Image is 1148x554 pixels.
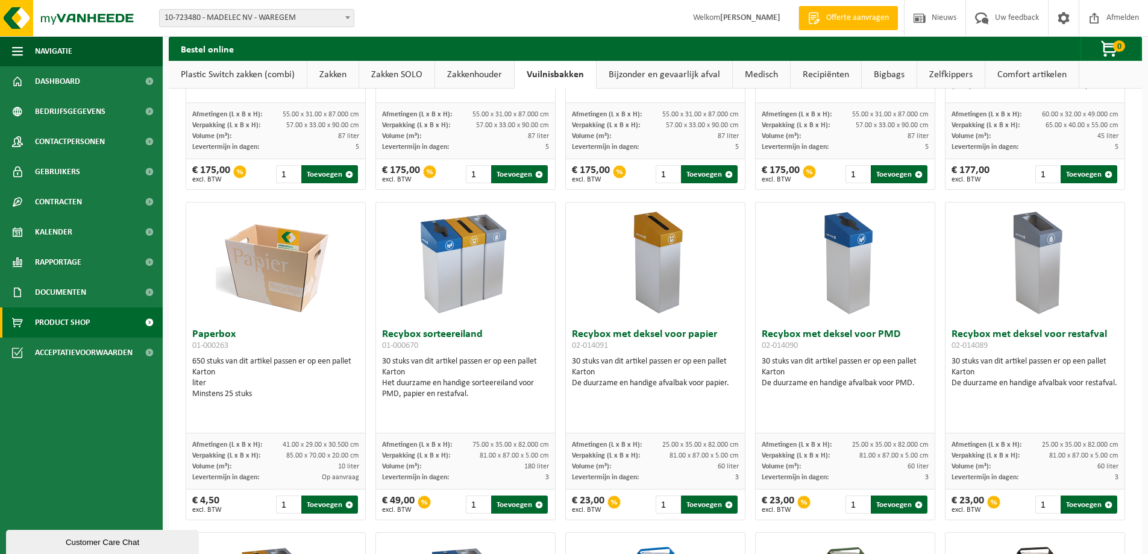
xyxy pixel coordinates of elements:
[985,61,1079,89] a: Comfort artikelen
[192,474,259,481] span: Levertermijn in dagen:
[435,61,514,89] a: Zakkenhouder
[35,157,80,187] span: Gebruikers
[192,122,260,129] span: Verpakking (L x B x H):
[192,356,359,400] div: 650 stuks van dit artikel passen er op een pallet
[762,341,798,350] span: 02-014090
[845,165,870,183] input: 1
[1061,165,1117,183] button: Toevoegen
[192,133,231,140] span: Volume (m³):
[276,496,301,514] input: 1
[762,111,832,118] span: Afmetingen (L x B x H):
[338,463,359,470] span: 10 liter
[908,133,929,140] span: 87 liter
[952,143,1018,151] span: Levertermijn in dagen:
[192,441,262,449] span: Afmetingen (L x B x H):
[952,474,1018,481] span: Levertermijn in dagen:
[572,452,640,459] span: Verpakking (L x B x H):
[6,527,201,554] iframe: chat widget
[472,441,549,449] span: 75.00 x 35.00 x 82.000 cm
[382,341,418,350] span: 01-000670
[192,341,228,350] span: 01-000263
[681,496,738,514] button: Toevoegen
[720,13,780,22] strong: [PERSON_NAME]
[356,143,359,151] span: 5
[656,165,680,183] input: 1
[735,143,739,151] span: 5
[169,61,307,89] a: Plastic Switch zakken (combi)
[762,441,832,449] span: Afmetingen (L x B x H):
[1042,111,1118,118] span: 60.00 x 32.00 x 49.000 cm
[595,203,716,323] img: 02-014091
[952,165,990,183] div: € 177,00
[670,452,739,459] span: 81.00 x 87.00 x 5.00 cm
[952,367,1118,378] div: Karton
[762,165,800,183] div: € 175,00
[952,133,991,140] span: Volume (m³):
[1042,441,1118,449] span: 25.00 x 35.00 x 82.000 cm
[35,217,72,247] span: Kalender
[35,277,86,307] span: Documenten
[572,496,604,514] div: € 23,00
[216,203,336,323] img: 01-000263
[382,378,549,400] div: Het duurzame en handige sorteereiland voor PMD, papier en restafval.
[572,441,642,449] span: Afmetingen (L x B x H):
[1097,133,1118,140] span: 45 liter
[762,122,830,129] span: Verpakking (L x B x H):
[1035,165,1060,183] input: 1
[286,122,359,129] span: 57.00 x 33.00 x 90.00 cm
[35,36,72,66] span: Navigatie
[528,133,549,140] span: 87 liter
[283,441,359,449] span: 41.00 x 29.00 x 30.500 cm
[572,176,610,183] span: excl. BTW
[952,341,988,350] span: 02-014089
[1113,40,1125,52] span: 0
[852,111,929,118] span: 55.00 x 31.00 x 87.000 cm
[301,496,358,514] button: Toevoegen
[572,165,610,183] div: € 175,00
[662,441,739,449] span: 25.00 x 35.00 x 82.000 cm
[952,111,1021,118] span: Afmetingen (L x B x H):
[159,9,354,27] span: 10-723480 - MADELEC NV - WAREGEM
[952,329,1118,353] h3: Recybox met deksel voor restafval
[382,452,450,459] span: Verpakking (L x B x H):
[192,165,230,183] div: € 175,00
[382,496,415,514] div: € 49,00
[169,37,246,60] h2: Bestel online
[572,111,642,118] span: Afmetingen (L x B x H):
[762,474,829,481] span: Levertermijn in dagen:
[859,452,929,459] span: 81.00 x 87.00 x 5.00 cm
[1115,143,1118,151] span: 5
[856,122,929,129] span: 57.00 x 33.00 x 90.00 cm
[307,61,359,89] a: Zakken
[382,133,421,140] span: Volume (m³):
[1115,474,1118,481] span: 3
[359,61,434,89] a: Zakken SOLO
[192,111,262,118] span: Afmetingen (L x B x H):
[762,367,929,378] div: Karton
[798,6,898,30] a: Offerte aanvragen
[1049,452,1118,459] span: 81.00 x 87.00 x 5.00 cm
[572,356,739,389] div: 30 stuks van dit artikel passen er op een pallet
[733,61,790,89] a: Medisch
[286,452,359,459] span: 85.00 x 70.00 x 20.00 cm
[322,474,359,481] span: Op aanvraag
[35,96,105,127] span: Bedrijfsgegevens
[791,61,861,89] a: Recipiënten
[572,378,739,389] div: De duurzame en handige afvalbak voor papier.
[718,463,739,470] span: 60 liter
[952,496,984,514] div: € 23,00
[382,111,452,118] span: Afmetingen (L x B x H):
[466,165,491,183] input: 1
[192,329,359,353] h3: Paperbox
[656,496,680,514] input: 1
[283,111,359,118] span: 55.00 x 31.00 x 87.000 cm
[35,187,82,217] span: Contracten
[35,127,105,157] span: Contactpersonen
[35,66,80,96] span: Dashboard
[681,165,738,183] button: Toevoegen
[762,452,830,459] span: Verpakking (L x B x H):
[382,367,549,378] div: Karton
[572,463,611,470] span: Volume (m³):
[192,506,222,514] span: excl. BTW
